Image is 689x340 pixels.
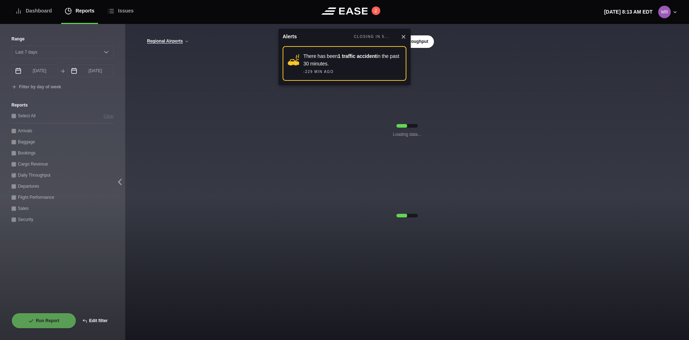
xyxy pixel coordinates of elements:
[604,8,653,16] p: [DATE] 8:13 AM EDT
[658,6,671,18] img: 0b2ed616698f39eb9cebe474ea602d52
[354,34,389,40] div: CLOSING IN 5...
[303,69,334,74] div: -229 MIN AGO
[147,39,189,44] button: Regional Airports
[303,53,401,68] div: There has been in the past 30 minutes.
[11,102,114,108] label: Reports
[103,112,114,120] button: Clear
[11,36,114,42] label: Range
[283,33,297,40] div: Alerts
[67,64,114,77] input: mm/dd/yyyy
[11,84,61,90] button: Filter by day of week
[372,6,380,15] button: 2
[11,64,58,77] input: mm/dd/yyyy
[393,131,421,138] b: Loading data...
[76,313,114,329] button: Edit filter
[338,53,377,59] strong: 1 traffic accident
